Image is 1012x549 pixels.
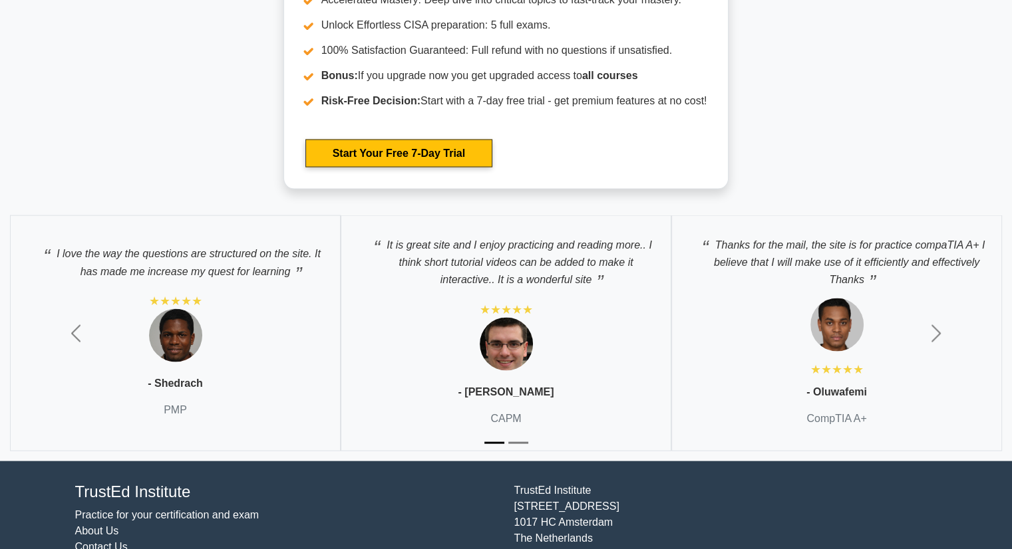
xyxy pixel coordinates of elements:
div: ★★★★★ [149,293,202,309]
a: About Us [75,525,119,536]
p: - Oluwafemi [806,384,867,400]
p: Thanks for the mail, the site is for practice compaTIA A+ I believe that I will make use of it ef... [685,229,988,288]
p: CAPM [490,411,521,427]
div: ★★★★★ [480,302,533,318]
p: I love the way the questions are structured on the site. It has made me increase my quest for lea... [24,238,327,280]
h4: TrustEd Institute [75,483,498,502]
div: ★★★★★ [810,362,864,378]
p: PMP [164,402,187,418]
img: Testimonial 1 [480,318,533,371]
a: Start Your Free 7-Day Trial [305,140,492,167]
p: - Shedrach [148,376,203,391]
img: Testimonial 1 [810,298,864,352]
img: Testimonial 1 [149,309,202,362]
p: It is great site and I enjoy practicing and reading more.. I think short tutorial videos can be a... [355,229,657,288]
p: - [PERSON_NAME] [458,384,554,400]
button: Slide 1 [484,435,504,451]
a: Practice for your certification and exam [75,509,259,520]
p: CompTIA A+ [806,411,866,427]
button: Slide 2 [508,435,528,451]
